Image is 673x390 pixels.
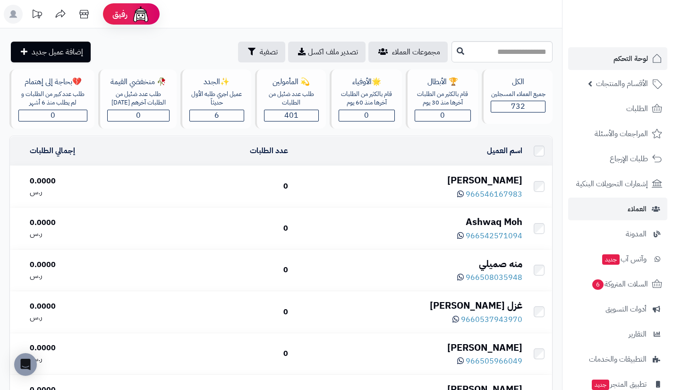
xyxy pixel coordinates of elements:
[568,173,667,195] a: إشعارات التحويلات البنكية
[568,223,667,245] a: المدونة
[30,187,135,198] div: ر.س
[457,230,522,242] a: 966542571094
[30,145,75,156] a: إجمالي الطلبات
[51,110,55,121] span: 0
[30,176,135,187] div: 0.0000
[487,145,522,156] a: اسم العميل
[8,69,96,129] a: 💔بحاجة إلى إهتمامطلب عدد كبير من الطلبات و لم يطلب منذ 6 أشهر0
[142,348,288,359] div: 0
[626,227,647,241] span: المدونة
[30,312,135,323] div: ر.س
[112,9,128,20] span: رفيق
[605,303,647,316] span: أدوات التسويق
[466,230,522,242] span: 966542571094
[628,202,647,216] span: العملاء
[404,69,480,129] a: 🏆 الأبطالقام بالكثير من الطلبات آخرها منذ 30 يوم0
[107,90,169,107] div: طلب عدد ضئيل من الطلبات آخرهم [DATE]
[264,90,319,107] div: طلب عدد ضئيل من الطلبات
[25,5,49,26] a: تحديثات المنصة
[466,272,522,283] span: 966508035948
[142,307,288,318] div: 0
[626,102,648,115] span: الطلبات
[189,90,244,107] div: عميل اجري طلبه الأول حديثاّ
[457,189,522,200] a: 966546167983
[613,52,648,65] span: لوحة التحكم
[610,152,648,165] span: طلبات الإرجاع
[11,42,91,62] a: إضافة عميل جديد
[364,110,369,121] span: 0
[296,299,522,312] div: غزل [PERSON_NAME]
[296,173,522,187] div: [PERSON_NAME]
[392,46,440,58] span: مجموعات العملاء
[30,301,135,312] div: 0.0000
[30,343,135,354] div: 0.0000
[601,252,647,266] span: وآتس آب
[30,270,135,281] div: ر.س
[452,314,522,325] a: 9660537943970
[142,181,288,192] div: 0
[30,260,135,270] div: 0.0000
[568,97,667,120] a: الطلبات
[30,217,135,228] div: 0.0000
[131,5,150,24] img: ai-face.png
[491,77,545,87] div: الكل
[568,348,667,371] a: التطبيقات والخدمات
[568,323,667,346] a: التقارير
[296,215,522,229] div: Ashwaq Moh
[96,69,178,129] a: 🥀 منخفضي القيمةطلب عدد ضئيل من الطلبات آخرهم [DATE]0
[339,77,395,87] div: 🌟الأوفياء
[568,298,667,321] a: أدوات التسويق
[32,46,83,58] span: إضافة عميل جديد
[368,42,448,62] a: مجموعات العملاء
[602,254,620,265] span: جديد
[339,90,395,107] div: قام بالكثير من الطلبات آخرها منذ 60 يوم
[629,328,647,341] span: التقارير
[296,341,522,355] div: [PERSON_NAME]
[415,77,471,87] div: 🏆 الأبطال
[595,127,648,140] span: المراجعات والأسئلة
[250,145,288,156] a: عدد الطلبات
[30,228,135,239] div: ر.س
[568,198,667,220] a: العملاء
[568,147,667,170] a: طلبات الإرجاع
[609,25,664,45] img: logo-2.png
[142,265,288,276] div: 0
[457,355,522,367] a: 966505966049
[568,47,667,70] a: لوحة التحكم
[592,380,609,390] span: جديد
[511,101,525,112] span: 732
[480,69,554,129] a: الكلجميع العملاء المسجلين732
[253,69,328,129] a: 💫 المأمولينطلب عدد ضئيل من الطلبات401
[466,189,522,200] span: 966546167983
[18,90,87,107] div: طلب عدد كبير من الطلبات و لم يطلب منذ 6 أشهر
[18,77,87,87] div: 💔بحاجة إلى إهتمام
[260,46,278,58] span: تصفية
[142,223,288,234] div: 0
[189,77,244,87] div: ✨الجدد
[596,77,648,90] span: الأقسام والمنتجات
[288,42,366,62] a: تصدير ملف اكسل
[591,277,648,291] span: السلات المتروكة
[568,273,667,295] a: السلات المتروكة6
[179,69,253,129] a: ✨الجددعميل اجري طلبه الأول حديثاّ6
[457,272,522,283] a: 966508035948
[30,354,135,364] div: ر.س
[14,353,37,376] div: Open Intercom Messenger
[308,46,358,58] span: تصدير ملف اكسل
[284,110,298,121] span: 401
[461,314,522,325] span: 9660537943970
[568,122,667,145] a: المراجعات والأسئلة
[440,110,445,121] span: 0
[296,257,522,271] div: منه صميلي
[214,110,219,121] span: 6
[466,355,522,367] span: 966505966049
[107,77,169,87] div: 🥀 منخفضي القيمة
[568,248,667,270] a: وآتس آبجديد
[328,69,404,129] a: 🌟الأوفياءقام بالكثير من الطلبات آخرها منذ 60 يوم0
[592,279,604,290] span: 6
[415,90,471,107] div: قام بالكثير من الطلبات آخرها منذ 30 يوم
[136,110,141,121] span: 0
[264,77,319,87] div: 💫 المأمولين
[589,353,647,366] span: التطبيقات والخدمات
[576,177,648,191] span: إشعارات التحويلات البنكية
